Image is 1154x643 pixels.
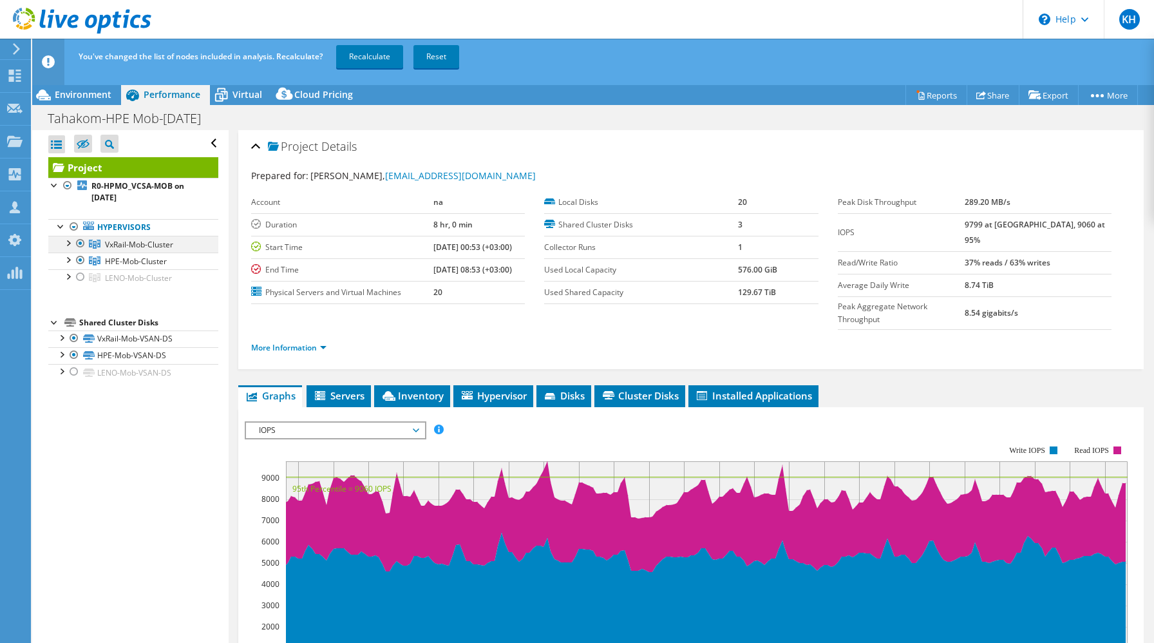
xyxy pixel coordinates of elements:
[544,264,738,276] label: Used Local Capacity
[294,88,353,101] span: Cloud Pricing
[838,300,965,326] label: Peak Aggregate Network Throughput
[433,242,512,253] b: [DATE] 00:53 (+03:00)
[268,140,318,153] span: Project
[965,307,1018,318] b: 8.54 gigabits/s
[48,178,218,206] a: R0-HPMO_VCSA-MOB on [DATE]
[251,342,326,353] a: More Information
[1009,446,1045,455] text: Write IOPS
[965,197,1010,207] b: 289.20 MB/s
[261,600,279,611] text: 3000
[42,111,221,126] h1: Tahakom-HPE Mob-[DATE]
[838,256,965,269] label: Read/Write Ratio
[79,315,218,331] div: Shared Cluster Disks
[1019,85,1079,105] a: Export
[385,169,536,182] a: [EMAIL_ADDRESS][DOMAIN_NAME]
[838,196,965,209] label: Peak Disk Throughput
[1078,85,1138,105] a: More
[251,196,433,209] label: Account
[251,264,433,276] label: End Time
[261,472,279,483] text: 9000
[433,197,443,207] b: na
[433,264,512,275] b: [DATE] 08:53 (+03:00)
[261,621,279,632] text: 2000
[738,197,747,207] b: 20
[838,226,965,239] label: IOPS
[251,286,433,299] label: Physical Servers and Virtual Machines
[965,280,994,291] b: 8.74 TiB
[105,239,173,250] span: VxRail-Mob-Cluster
[695,389,812,402] span: Installed Applications
[738,242,743,253] b: 1
[1119,9,1140,30] span: KH
[1039,14,1050,25] svg: \n
[55,88,111,101] span: Environment
[144,88,200,101] span: Performance
[433,219,473,230] b: 8 hr, 0 min
[321,139,357,154] span: Details
[460,389,527,402] span: Hypervisor
[838,279,965,292] label: Average Daily Write
[251,169,308,182] label: Prepared for:
[433,287,442,298] b: 20
[965,257,1050,268] b: 37% reads / 63% writes
[245,389,296,402] span: Graphs
[544,196,738,209] label: Local Disks
[105,273,172,283] span: LENO-Mob-Cluster
[48,347,218,364] a: HPE-Mob-VSAN-DS
[261,494,279,504] text: 8000
[413,45,459,68] a: Reset
[251,218,433,231] label: Duration
[905,85,967,105] a: Reports
[738,264,777,275] b: 576.00 GiB
[543,389,585,402] span: Disks
[544,218,738,231] label: Shared Cluster Disks
[251,241,433,254] label: Start Time
[336,45,403,68] a: Recalculate
[105,256,167,267] span: HPE-Mob-Cluster
[738,287,776,298] b: 129.67 TiB
[261,536,279,547] text: 6000
[261,515,279,526] text: 7000
[261,579,279,590] text: 4000
[313,389,364,402] span: Servers
[91,180,184,203] b: R0-HPMO_VCSA-MOB on [DATE]
[48,331,218,347] a: VxRail-Mob-VSAN-DS
[48,269,218,286] a: LENO-Mob-Cluster
[48,157,218,178] a: Project
[292,483,392,494] text: 95th Percentile = 9060 IOPS
[1074,446,1109,455] text: Read IOPS
[544,286,738,299] label: Used Shared Capacity
[48,253,218,269] a: HPE-Mob-Cluster
[601,389,679,402] span: Cluster Disks
[48,219,218,236] a: Hypervisors
[738,219,743,230] b: 3
[48,236,218,253] a: VxRail-Mob-Cluster
[252,423,418,438] span: IOPS
[310,169,536,182] span: [PERSON_NAME],
[967,85,1019,105] a: Share
[381,389,444,402] span: Inventory
[48,364,218,381] a: LENO-Mob-VSAN-DS
[965,219,1105,245] b: 9799 at [GEOGRAPHIC_DATA], 9060 at 95%
[232,88,262,101] span: Virtual
[79,51,323,62] span: You've changed the list of nodes included in analysis. Recalculate?
[261,557,279,568] text: 5000
[544,241,738,254] label: Collector Runs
